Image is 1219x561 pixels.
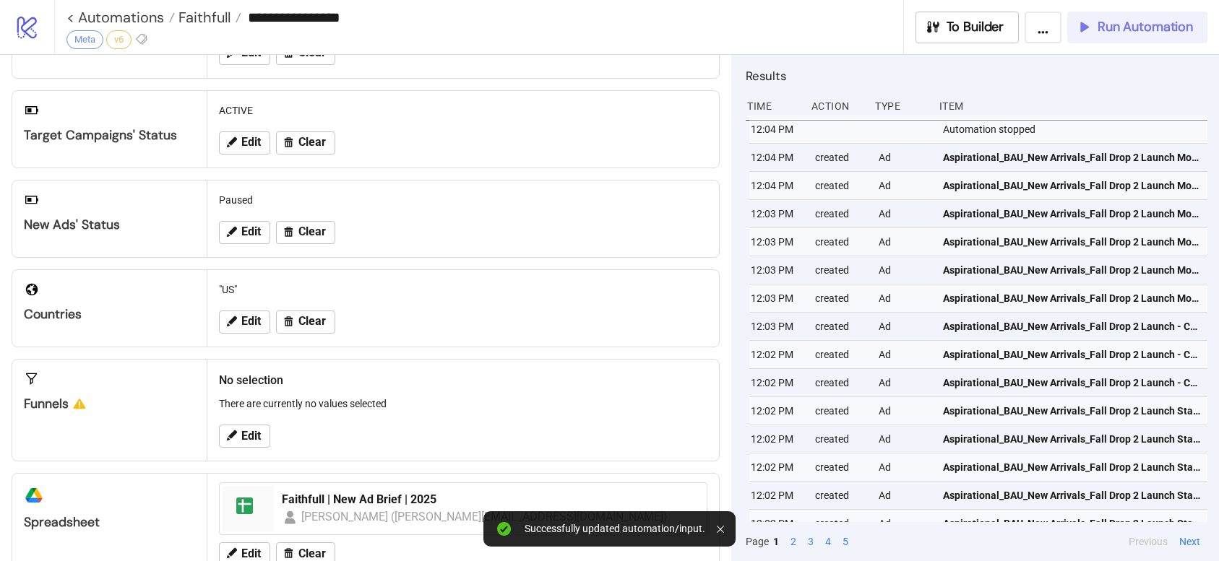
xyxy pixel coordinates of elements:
div: 12:02 PM [749,341,804,368]
div: Ad [877,228,931,256]
a: Aspirational_BAU_New Arrivals_Fall Drop 2 Launch - Cover for dynamic carousel__Video_20250820_UK [943,313,1201,340]
a: Aspirational_BAU_New Arrivals_Fall Drop 2 Launch - Cover for dynamic carousel__Video_20250820_UK [943,369,1201,396]
span: Aspirational_BAU_New Arrivals_Fall Drop 2 Launch - Cover for dynamic carousel__Video_20250820_UK [943,375,1201,391]
span: Aspirational_BAU_New Arrivals_Fall Drop 2 Launch Static v2__Image_20250820_UK [943,516,1201,531]
a: Aspirational_BAU_New Arrivals_Fall Drop 2 Launch - Cover for dynamic carousel__Video_20250820_UK [943,341,1201,368]
button: Clear [276,131,335,155]
div: Ad [877,313,931,340]
button: Edit [219,131,270,155]
button: To Builder [916,12,1020,43]
div: created [814,369,868,396]
div: Type [874,92,928,120]
a: Aspirational_BAU_New Arrivals_Fall Drop 2 Launch Motion v1__Video_20250820_UK [943,284,1201,312]
div: v6 [106,30,132,49]
button: Edit [219,221,270,244]
div: Ad [877,397,931,425]
a: Aspirational_BAU_New Arrivals_Fall Drop 2 Launch Motion v2__Video_20250820_UK [943,172,1201,199]
a: Aspirational_BAU_New Arrivals_Fall Drop 2 Launch Motion v1__Video_20250820_UK [943,228,1201,256]
a: Aspirational_BAU_New Arrivals_Fall Drop 2 Launch Motion v1__Video_20250820_UK [943,256,1201,284]
button: Edit [219,310,270,334]
div: created [814,228,868,256]
h2: No selection [219,371,707,389]
div: created [814,453,868,481]
div: Funnels [24,396,195,412]
div: created [814,313,868,340]
button: Clear [276,310,335,334]
div: Meta [66,30,103,49]
button: ... [1025,12,1061,43]
div: Ad [877,425,931,453]
span: Aspirational_BAU_New Arrivals_Fall Drop 2 Launch Static v2__Image_20250820_UK [943,487,1201,503]
div: 12:02 PM [749,425,804,453]
button: 5 [838,534,853,549]
span: Aspirational_BAU_New Arrivals_Fall Drop 2 Launch Motion v2__Video_20250820_UK [943,206,1201,222]
span: Clear [298,315,326,328]
div: Paused [213,186,713,214]
span: Clear [298,547,326,560]
span: Aspirational_BAU_New Arrivals_Fall Drop 2 Launch Motion v1__Video_20250820_UK [943,290,1201,306]
div: Action [810,92,864,120]
div: Ad [877,200,931,227]
div: Ad [877,482,931,509]
div: 12:04 PM [749,116,804,143]
div: created [814,397,868,425]
div: 12:03 PM [749,200,804,227]
div: created [814,510,868,537]
span: Aspirational_BAU_New Arrivals_Fall Drop 2 Launch Static v3__Image_20250820_UK [943,459,1201,475]
div: Successfully updated automation/input. [525,523,705,535]
div: Faithfull | New Ad Brief | 2025 [282,492,698,508]
a: Aspirational_BAU_New Arrivals_Fall Drop 2 Launch Static v3__Image_20250820_UK [943,425,1201,453]
div: created [814,172,868,199]
div: Ad [877,510,931,537]
a: Aspirational_BAU_New Arrivals_Fall Drop 2 Launch Motion v2__Video_20250820_UK [943,144,1201,171]
div: 12:02 PM [749,369,804,396]
div: "US" [213,276,713,303]
div: created [814,256,868,284]
div: 12:02 PM [749,510,804,537]
a: Aspirational_BAU_New Arrivals_Fall Drop 2 Launch Static v2__Image_20250820_UK [943,482,1201,509]
span: Edit [241,136,261,149]
span: Aspirational_BAU_New Arrivals_Fall Drop 2 Launch Motion v1__Video_20250820_UK [943,262,1201,278]
div: 12:02 PM [749,453,804,481]
span: Run Automation [1098,19,1193,35]
a: Faithfull [175,10,241,25]
a: Aspirational_BAU_New Arrivals_Fall Drop 2 Launch Static v3__Image_20250820_UK [943,453,1201,481]
span: Aspirational_BAU_New Arrivals_Fall Drop 2 Launch Static v3__Image_20250820_UK [943,403,1201,419]
div: 12:04 PM [749,172,804,199]
div: Time [746,92,800,120]
button: 4 [821,534,835,549]
a: Aspirational_BAU_New Arrivals_Fall Drop 2 Launch Motion v2__Video_20250820_UK [943,200,1201,227]
p: There are currently no values selected [219,396,707,412]
button: 2 [786,534,801,549]
span: Aspirational_BAU_New Arrivals_Fall Drop 2 Launch Motion v2__Video_20250820_UK [943,178,1201,193]
a: Aspirational_BAU_New Arrivals_Fall Drop 2 Launch Static v3__Image_20250820_UK [943,397,1201,425]
span: Aspirational_BAU_New Arrivals_Fall Drop 2 Launch - Cover for dynamic carousel__Video_20250820_UK [943,318,1201,334]
span: Faithfull [175,8,231,27]
button: 1 [769,534,783,549]
div: Automation stopped [942,116,1211,143]
div: Ad [877,341,931,368]
span: Edit [241,225,261,238]
span: Edit [241,315,261,328]
div: created [814,425,868,453]
button: 3 [804,534,818,549]
span: Edit [241,430,261,443]
div: Spreadsheet [24,514,195,531]
button: Previous [1124,534,1172,549]
h2: Results [746,66,1207,85]
div: 12:02 PM [749,482,804,509]
span: Aspirational_BAU_New Arrivals_Fall Drop 2 Launch Motion v2__Video_20250820_UK [943,149,1201,165]
div: Ad [877,453,931,481]
span: Aspirational_BAU_New Arrivals_Fall Drop 2 Launch Motion v1__Video_20250820_UK [943,234,1201,250]
button: Next [1175,534,1205,549]
div: created [814,200,868,227]
div: Countries [24,306,195,323]
div: created [814,482,868,509]
button: Edit [219,425,270,448]
span: Clear [298,225,326,238]
span: Page [746,534,769,549]
div: Ad [877,172,931,199]
button: Run Automation [1067,12,1207,43]
div: Ad [877,369,931,396]
div: [PERSON_NAME] ([PERSON_NAME][EMAIL_ADDRESS][DOMAIN_NAME]) [301,508,668,526]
